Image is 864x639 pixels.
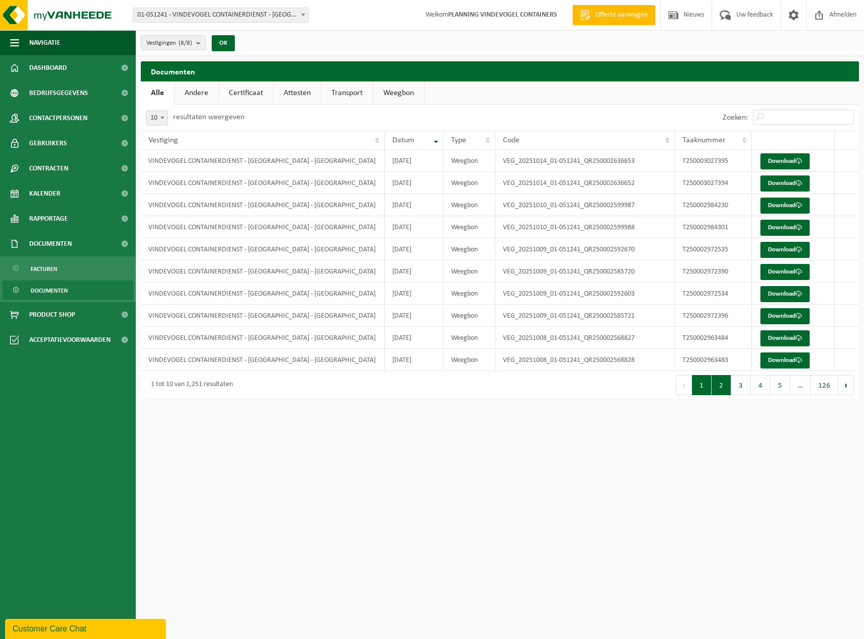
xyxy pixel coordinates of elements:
a: Download [760,264,810,280]
button: 4 [751,375,770,395]
a: Facturen [3,259,133,278]
button: 126 [811,375,838,395]
a: Download [760,153,810,169]
span: … [790,375,811,395]
td: VEG_20251009_01-051241_QR250002585720 [495,260,675,283]
td: T250002963483 [675,349,751,371]
td: VEG_20251009_01-051241_QR250002585721 [495,305,675,327]
a: Andere [175,81,218,105]
td: Weegbon [444,327,495,349]
td: [DATE] [385,172,443,194]
span: 10 [146,111,168,126]
td: VINDEVOGEL CONTAINERDIENST - [GEOGRAPHIC_DATA] - [GEOGRAPHIC_DATA] [141,283,385,305]
a: Download [760,352,810,369]
button: OK [212,35,235,51]
span: 01-051241 - VINDEVOGEL CONTAINERDIENST - OUDENAARDE - OUDENAARDE [133,8,308,22]
td: Weegbon [444,150,495,172]
button: 5 [770,375,790,395]
span: Documenten [29,231,72,256]
a: Certificaat [219,81,273,105]
span: Type [451,136,466,144]
span: Navigatie [29,30,60,55]
td: VEG_20251014_01-051241_QR250002636653 [495,150,675,172]
span: Vestigingen [146,36,192,51]
a: Attesten [274,81,321,105]
td: VINDEVOGEL CONTAINERDIENST - [GEOGRAPHIC_DATA] - [GEOGRAPHIC_DATA] [141,194,385,216]
span: Offerte aanvragen [593,10,650,20]
span: Datum [392,136,414,144]
td: VINDEVOGEL CONTAINERDIENST - [GEOGRAPHIC_DATA] - [GEOGRAPHIC_DATA] [141,150,385,172]
td: [DATE] [385,238,443,260]
td: Weegbon [444,305,495,327]
span: Contactpersonen [29,106,88,131]
a: Download [760,330,810,346]
a: Download [760,242,810,258]
a: Download [760,308,810,324]
td: VEG_20251008_01-051241_QR250002568828 [495,349,675,371]
td: Weegbon [444,349,495,371]
td: T250002972396 [675,305,751,327]
button: 3 [731,375,751,395]
button: 2 [712,375,731,395]
count: (8/8) [179,40,192,46]
td: [DATE] [385,327,443,349]
span: 10 [146,111,167,125]
td: T250002984230 [675,194,751,216]
td: T250002972534 [675,283,751,305]
button: Previous [676,375,692,395]
td: VINDEVOGEL CONTAINERDIENST - [GEOGRAPHIC_DATA] - [GEOGRAPHIC_DATA] [141,172,385,194]
label: resultaten weergeven [173,113,244,121]
td: Weegbon [444,238,495,260]
td: Weegbon [444,283,495,305]
div: 1 tot 10 van 1,251 resultaten [146,376,233,394]
td: VINDEVOGEL CONTAINERDIENST - [GEOGRAPHIC_DATA] - [GEOGRAPHIC_DATA] [141,305,385,327]
td: VINDEVOGEL CONTAINERDIENST - [GEOGRAPHIC_DATA] - [GEOGRAPHIC_DATA] [141,238,385,260]
a: Download [760,175,810,192]
td: VEG_20251009_01-051241_QR250002592603 [495,283,675,305]
td: VEG_20251014_01-051241_QR250002636652 [495,172,675,194]
span: Acceptatievoorwaarden [29,327,111,352]
h2: Documenten [141,61,859,81]
span: Product Shop [29,302,75,327]
strong: PLANNING VINDEVOGEL CONTAINERS [448,11,557,19]
a: Download [760,286,810,302]
td: [DATE] [385,349,443,371]
span: Kalender [29,181,60,206]
td: Weegbon [444,216,495,238]
span: Bedrijfsgegevens [29,80,88,106]
td: VINDEVOGEL CONTAINERDIENST - [GEOGRAPHIC_DATA] - [GEOGRAPHIC_DATA] [141,349,385,371]
td: VINDEVOGEL CONTAINERDIENST - [GEOGRAPHIC_DATA] - [GEOGRAPHIC_DATA] [141,216,385,238]
a: Download [760,198,810,214]
td: VINDEVOGEL CONTAINERDIENST - [GEOGRAPHIC_DATA] - [GEOGRAPHIC_DATA] [141,260,385,283]
td: [DATE] [385,260,443,283]
td: [DATE] [385,216,443,238]
span: Contracten [29,156,68,181]
td: VEG_20251010_01-051241_QR250002599987 [495,194,675,216]
button: Next [838,375,854,395]
td: T250003027394 [675,172,751,194]
td: VEG_20251010_01-051241_QR250002599988 [495,216,675,238]
button: Vestigingen(8/8) [141,35,206,50]
a: Download [760,220,810,236]
button: 1 [692,375,712,395]
span: Rapportage [29,206,68,231]
td: T250002972535 [675,238,751,260]
span: Dashboard [29,55,67,80]
span: Taaknummer [682,136,726,144]
span: 01-051241 - VINDEVOGEL CONTAINERDIENST - OUDENAARDE - OUDENAARDE [133,8,309,23]
span: Code [503,136,520,144]
td: VEG_20251009_01-051241_QR250002592670 [495,238,675,260]
a: Documenten [3,281,133,300]
td: Weegbon [444,260,495,283]
a: Transport [321,81,373,105]
label: Zoeken: [723,114,748,122]
td: Weegbon [444,172,495,194]
td: T250002963484 [675,327,751,349]
td: T250002984301 [675,216,751,238]
iframe: chat widget [5,617,168,639]
td: T250003027395 [675,150,751,172]
td: [DATE] [385,283,443,305]
td: [DATE] [385,194,443,216]
span: Gebruikers [29,131,67,156]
